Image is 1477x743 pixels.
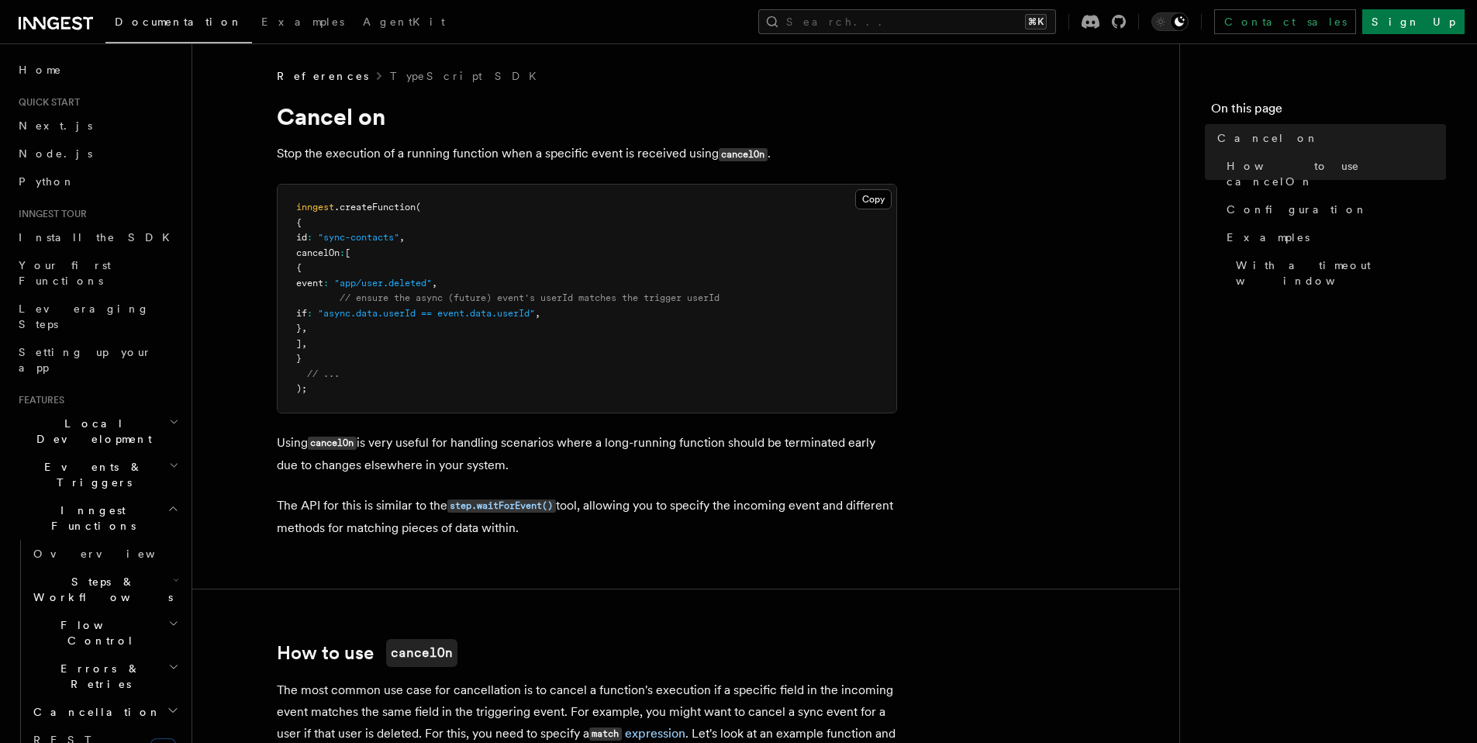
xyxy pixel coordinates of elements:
span: How to use cancelOn [1227,158,1446,189]
a: How to usecancelOn [277,639,457,667]
a: Node.js [12,140,182,168]
span: Home [19,62,62,78]
span: Cancel on [1217,130,1319,146]
span: Local Development [12,416,169,447]
span: event [296,278,323,289]
a: Cancel on [1211,124,1446,152]
span: Quick start [12,96,80,109]
a: Examples [252,5,354,42]
p: Using is very useful for handling scenarios where a long-running function should be terminated ea... [277,432,897,476]
span: Flow Control [27,617,168,648]
span: "async.data.userId == event.data.userId" [318,308,535,319]
span: Next.js [19,119,92,132]
span: ); [296,383,307,394]
span: Examples [1227,230,1310,245]
span: Features [12,394,64,406]
a: step.waitForEvent() [447,498,556,513]
button: Events & Triggers [12,453,182,496]
span: Node.js [19,147,92,160]
a: Your first Functions [12,251,182,295]
span: { [296,217,302,228]
span: : [340,247,345,258]
a: Setting up your app [12,338,182,382]
a: Next.js [12,112,182,140]
a: Install the SDK [12,223,182,251]
a: Leveraging Steps [12,295,182,338]
span: ( [416,202,421,213]
span: , [399,232,405,243]
a: AgentKit [354,5,454,42]
p: Stop the execution of a running function when a specific event is received using . [277,143,897,165]
span: : [323,278,329,289]
span: Install the SDK [19,231,179,244]
span: "sync-contacts" [318,232,399,243]
button: Toggle dark mode [1151,12,1189,31]
span: Python [19,175,75,188]
code: cancelOn [719,148,768,161]
span: AgentKit [363,16,445,28]
span: : [307,232,312,243]
code: step.waitForEvent() [447,499,556,513]
span: .createFunction [334,202,416,213]
a: Configuration [1220,195,1446,223]
a: With a timeout window [1230,251,1446,295]
span: cancelOn [296,247,340,258]
span: Examples [261,16,344,28]
span: { [296,262,302,273]
span: ] [296,338,302,349]
span: "app/user.deleted" [334,278,432,289]
span: Setting up your app [19,346,152,374]
a: TypeScript SDK [390,68,546,84]
a: Overview [27,540,182,568]
span: With a timeout window [1236,257,1446,289]
span: inngest [296,202,334,213]
span: Inngest Functions [12,503,167,534]
span: , [432,278,437,289]
button: Steps & Workflows [27,568,182,611]
span: id [296,232,307,243]
a: expression [625,726,685,741]
p: The API for this is similar to the tool, allowing you to specify the incoming event and different... [277,495,897,539]
button: Flow Control [27,611,182,655]
span: : [307,308,312,319]
span: } [296,323,302,333]
span: References [277,68,368,84]
a: Home [12,56,182,84]
a: Contact sales [1214,9,1356,34]
button: Local Development [12,410,182,453]
kbd: ⌘K [1025,14,1047,29]
button: Copy [855,189,892,209]
span: Cancellation [27,704,161,720]
a: Python [12,168,182,195]
a: Documentation [105,5,252,43]
button: Errors & Retries [27,655,182,698]
span: Inngest tour [12,208,87,220]
span: Steps & Workflows [27,574,173,605]
span: // ... [307,368,340,379]
span: Documentation [115,16,243,28]
h1: Cancel on [277,102,897,130]
code: cancelOn [308,437,357,450]
span: Errors & Retries [27,661,168,692]
code: cancelOn [386,639,457,667]
span: Events & Triggers [12,459,169,490]
span: [ [345,247,350,258]
span: , [302,323,307,333]
button: Search...⌘K [758,9,1056,34]
code: match [589,727,622,741]
button: Inngest Functions [12,496,182,540]
span: Overview [33,548,193,560]
a: How to use cancelOn [1220,152,1446,195]
span: , [535,308,540,319]
span: // ensure the async (future) event's userId matches the trigger userId [340,292,720,303]
span: Configuration [1227,202,1368,217]
span: Your first Functions [19,259,111,287]
a: Examples [1220,223,1446,251]
span: Leveraging Steps [19,302,150,330]
span: , [302,338,307,349]
h4: On this page [1211,99,1446,124]
span: } [296,353,302,364]
span: if [296,308,307,319]
button: Cancellation [27,698,182,726]
a: Sign Up [1362,9,1465,34]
